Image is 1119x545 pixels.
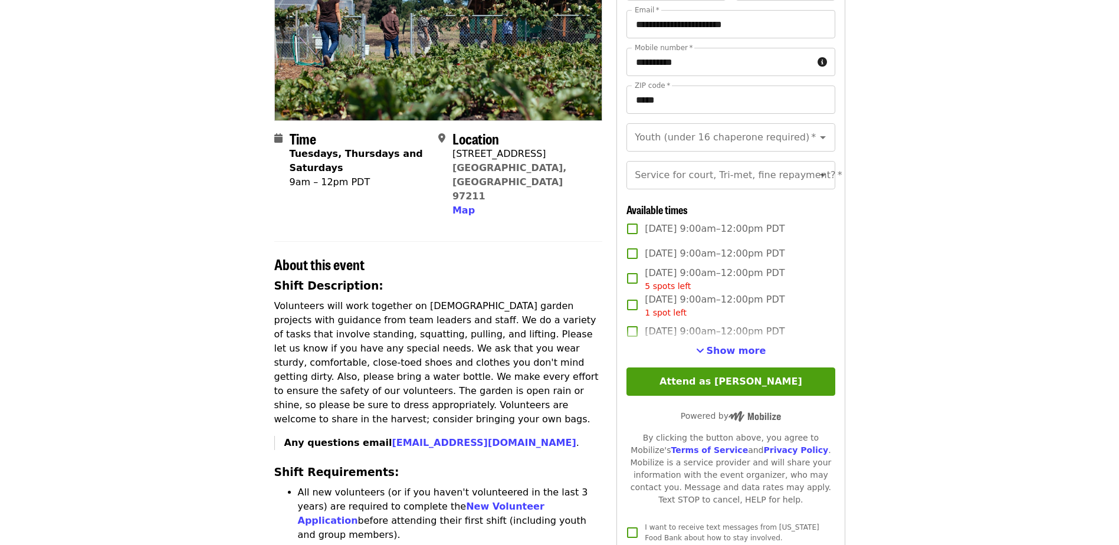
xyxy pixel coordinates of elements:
[635,82,670,89] label: ZIP code
[645,293,785,319] span: [DATE] 9:00am–12:00pm PDT
[763,445,828,455] a: Privacy Policy
[645,308,687,317] span: 1 spot left
[645,247,785,261] span: [DATE] 9:00am–12:00pm PDT
[274,280,383,292] strong: Shift Description:
[645,266,785,293] span: [DATE] 9:00am–12:00pm PDT
[438,133,445,144] i: map-marker-alt icon
[815,167,831,183] button: Open
[274,299,603,426] p: Volunteers will work together on [DEMOGRAPHIC_DATA] garden projects with guidance from team leade...
[298,485,603,542] li: All new volunteers (or if you haven't volunteered in the last 3 years) are required to complete t...
[392,437,576,448] a: [EMAIL_ADDRESS][DOMAIN_NAME]
[626,10,835,38] input: Email
[818,57,827,68] i: circle-info icon
[274,254,365,274] span: About this event
[452,203,475,218] button: Map
[290,148,423,173] strong: Tuesdays, Thursdays and Saturdays
[284,436,603,450] p: .
[626,432,835,506] div: By clicking the button above, you agree to Mobilize's and . Mobilize is a service provider and wi...
[274,133,283,144] i: calendar icon
[626,48,812,76] input: Mobile number
[671,445,748,455] a: Terms of Service
[707,345,766,356] span: Show more
[290,128,316,149] span: Time
[729,411,781,422] img: Powered by Mobilize
[452,162,567,202] a: [GEOGRAPHIC_DATA], [GEOGRAPHIC_DATA] 97211
[452,147,593,161] div: [STREET_ADDRESS]
[626,202,688,217] span: Available times
[645,222,785,236] span: [DATE] 9:00am–12:00pm PDT
[290,175,429,189] div: 9am – 12pm PDT
[626,86,835,114] input: ZIP code
[298,501,544,526] a: New Volunteer Application
[645,523,819,542] span: I want to receive text messages from [US_STATE] Food Bank about how to stay involved.
[284,437,576,448] strong: Any questions email
[815,129,831,146] button: Open
[452,128,499,149] span: Location
[274,466,399,478] strong: Shift Requirements:
[645,281,691,291] span: 5 spots left
[635,44,693,51] label: Mobile number
[681,411,781,421] span: Powered by
[645,324,785,339] span: [DATE] 9:00am–12:00pm PDT
[452,205,475,216] span: Map
[635,6,659,14] label: Email
[626,367,835,396] button: Attend as [PERSON_NAME]
[696,344,766,358] button: See more timeslots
